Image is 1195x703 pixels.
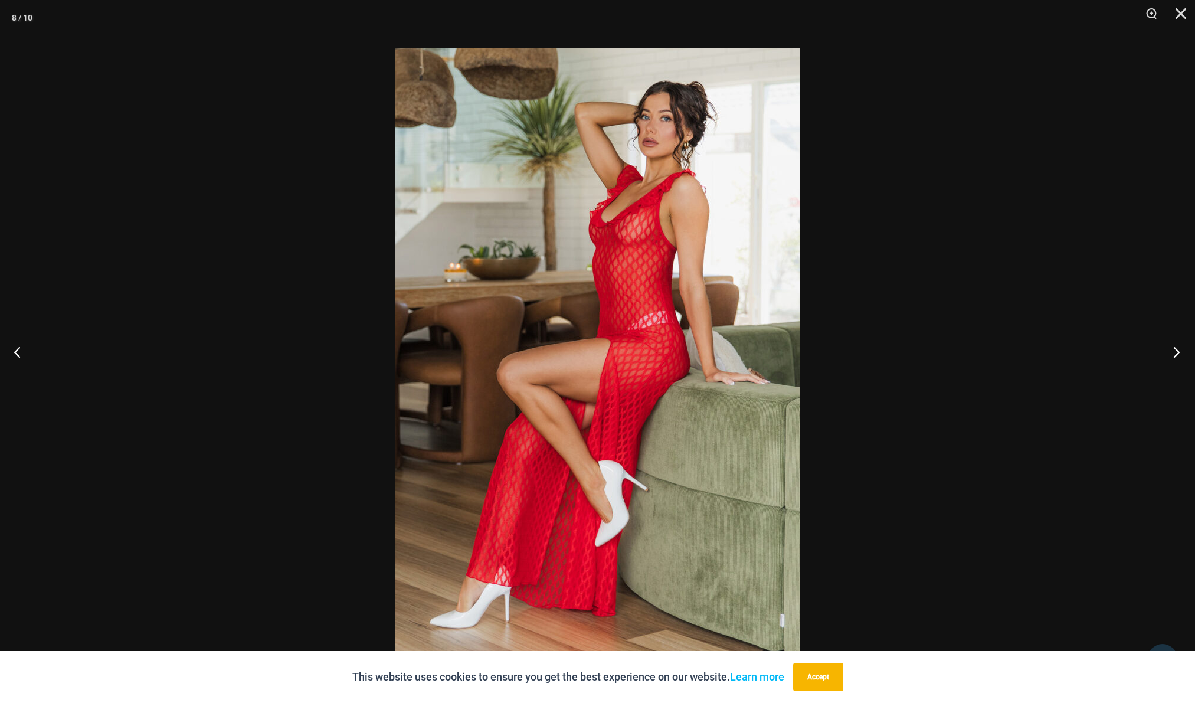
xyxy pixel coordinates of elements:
[730,671,784,683] a: Learn more
[395,48,800,656] img: Sometimes Red 587 Dress 08
[352,668,784,686] p: This website uses cookies to ensure you get the best experience on our website.
[793,663,843,691] button: Accept
[1151,322,1195,381] button: Next
[12,9,32,27] div: 8 / 10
